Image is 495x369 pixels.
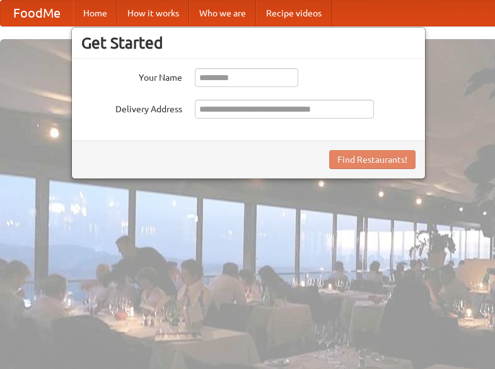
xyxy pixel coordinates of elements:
[329,150,416,169] button: Find Restaurants!
[81,68,182,84] label: Your Name
[81,100,182,115] label: Delivery Address
[81,33,416,52] h3: Get Started
[1,1,73,26] a: FoodMe
[73,1,117,26] a: Home
[256,1,332,26] a: Recipe videos
[117,1,189,26] a: How it works
[189,1,256,26] a: Who we are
